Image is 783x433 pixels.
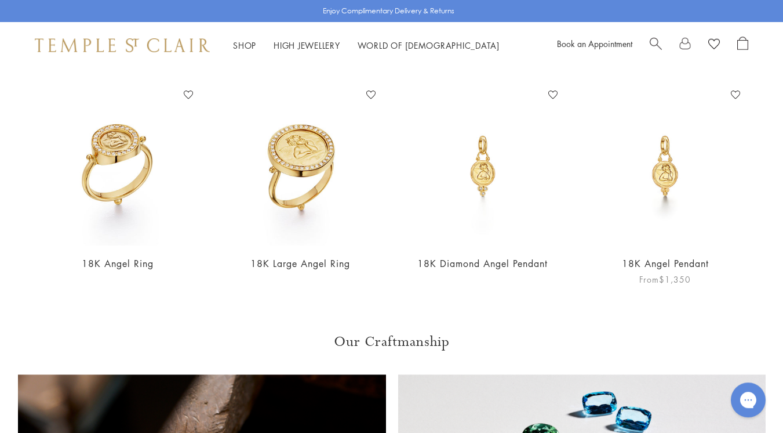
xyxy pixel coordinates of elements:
a: Search [650,37,662,54]
span: From [639,273,691,286]
a: 18K Angel Pendant [622,257,709,270]
a: High JewelleryHigh Jewellery [274,39,340,51]
a: ShopShop [233,39,256,51]
span: $1,350 [659,273,691,285]
img: AR14-PAVE [221,86,380,246]
a: 18K Large Angel Ring [250,257,350,270]
img: AR8-PAVE [38,86,198,246]
a: 18K Diamond Angel Pendant [417,257,548,270]
a: 18K Angel Ring [82,257,154,270]
img: AP10-BEZGRN [585,86,745,246]
nav: Main navigation [233,38,500,53]
a: Open Shopping Bag [737,37,748,54]
a: Book an Appointment [557,38,632,49]
img: Temple St. Clair [35,38,210,52]
iframe: Gorgias live chat messenger [725,378,771,421]
a: World of [DEMOGRAPHIC_DATA]World of [DEMOGRAPHIC_DATA] [358,39,500,51]
p: Enjoy Complimentary Delivery & Returns [323,5,454,17]
a: View Wishlist [708,37,720,54]
img: AP10-DIGRN [403,86,563,246]
h3: Our Craftmanship [18,333,766,351]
